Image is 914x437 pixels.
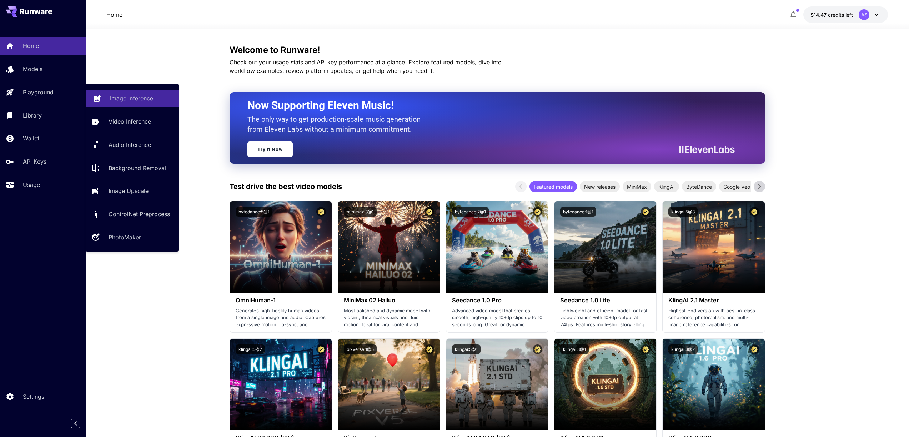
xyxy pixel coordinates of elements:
[446,201,548,293] img: alt
[719,183,754,190] span: Google Veo
[86,205,179,223] a: ControlNet Preprocess
[236,307,326,328] p: Generates high-fidelity human videos from a single image and audio. Captures expressive motion, l...
[316,344,326,354] button: Certified Model – Vetted for best performance and includes a commercial license.
[247,99,729,112] h2: Now Supporting Eleven Music!
[86,90,179,107] a: Image Inference
[109,233,141,242] p: PhotoMaker
[859,9,869,20] div: AS
[810,12,828,18] span: $14.47
[86,182,179,200] a: Image Upscale
[109,140,151,149] p: Audio Inference
[109,164,166,172] p: Background Removal
[106,10,122,19] p: Home
[554,339,656,430] img: alt
[23,88,54,96] p: Playground
[663,339,764,430] img: alt
[23,134,39,143] p: Wallet
[344,344,377,354] button: pixverse:1@5
[580,183,620,190] span: New releases
[230,339,332,430] img: alt
[425,207,434,217] button: Certified Model – Vetted for best performance and includes a commercial license.
[344,307,434,328] p: Most polished and dynamic model with vibrant, theatrical visuals and fluid motion. Ideal for vira...
[247,114,426,134] p: The only way to get production-scale music generation from Eleven Labs without a minimum commitment.
[230,59,502,74] span: Check out your usage stats and API key performance at a glance. Explore featured models, dive int...
[749,207,759,217] button: Certified Model – Vetted for best performance and includes a commercial license.
[668,344,698,354] button: klingai:3@2
[803,6,888,23] button: $14.47328
[338,201,440,293] img: alt
[560,307,651,328] p: Lightweight and efficient model for fast video creation with 1080p output at 24fps. Features mult...
[247,141,293,157] a: Try It Now
[452,297,542,304] h3: Seedance 1.0 Pro
[110,94,153,103] p: Image Inference
[109,187,149,195] p: Image Upscale
[560,344,589,354] button: klingai:3@1
[663,201,764,293] img: alt
[109,117,151,126] p: Video Inference
[86,136,179,154] a: Audio Inference
[623,183,651,190] span: MiniMax
[316,207,326,217] button: Certified Model – Vetted for best performance and includes a commercial license.
[641,344,651,354] button: Certified Model – Vetted for best performance and includes a commercial license.
[23,65,42,73] p: Models
[23,41,39,50] p: Home
[76,417,86,430] div: Collapse sidebar
[344,207,377,217] button: minimax:3@1
[749,344,759,354] button: Certified Model – Vetted for best performance and includes a commercial license.
[236,344,265,354] button: klingai:5@2
[236,297,326,304] h3: OmniHuman‑1
[810,11,853,19] div: $14.47328
[23,180,40,189] p: Usage
[236,207,272,217] button: bytedance:5@1
[668,297,759,304] h3: KlingAI 2.1 Master
[560,207,596,217] button: bytedance:1@1
[23,157,46,166] p: API Keys
[86,229,179,246] a: PhotoMaker
[86,113,179,130] a: Video Inference
[828,12,853,18] span: credits left
[344,297,434,304] h3: MiniMax 02 Hailuo
[230,45,765,55] h3: Welcome to Runware!
[86,159,179,177] a: Background Removal
[23,392,44,401] p: Settings
[446,339,548,430] img: alt
[554,201,656,293] img: alt
[668,307,759,328] p: Highest-end version with best-in-class coherence, photorealism, and multi-image reference capabil...
[71,419,80,428] button: Collapse sidebar
[106,10,122,19] nav: breadcrumb
[452,307,542,328] p: Advanced video model that creates smooth, high-quality 1080p clips up to 10 seconds long. Great f...
[682,183,716,190] span: ByteDance
[230,181,342,192] p: Test drive the best video models
[452,207,489,217] button: bytedance:2@1
[641,207,651,217] button: Certified Model – Vetted for best performance and includes a commercial license.
[23,111,42,120] p: Library
[338,339,440,430] img: alt
[425,344,434,354] button: Certified Model – Vetted for best performance and includes a commercial license.
[529,183,577,190] span: Featured models
[533,207,542,217] button: Certified Model – Vetted for best performance and includes a commercial license.
[668,207,698,217] button: klingai:5@3
[533,344,542,354] button: Certified Model – Vetted for best performance and includes a commercial license.
[109,210,170,218] p: ControlNet Preprocess
[230,201,332,293] img: alt
[560,297,651,304] h3: Seedance 1.0 Lite
[654,183,679,190] span: KlingAI
[452,344,481,354] button: klingai:5@1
